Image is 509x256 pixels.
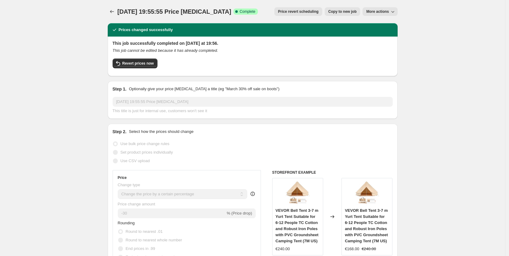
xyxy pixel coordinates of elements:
span: This title is just for internal use, customers won't see it [113,108,207,113]
span: More actions [366,9,389,14]
button: Revert prices now [113,59,157,68]
span: Set product prices individually [121,150,173,155]
img: 61a_zo6aUqL._AC_SL1500_80x.jpg [355,181,379,206]
p: Optionally give your price [MEDICAL_DATA] a title (eg "March 30% off sale on boots") [129,86,279,92]
input: -15 [118,208,226,218]
span: Copy to new job [328,9,357,14]
span: VEVOR Bell Tent 3-7 m Yurt Tent Suitable for 6-12 People TC Cotton and Robust Iron Poles with PVC... [276,208,319,243]
button: Copy to new job [325,7,360,16]
strike: €240.00 [362,246,376,252]
button: More actions [363,7,397,16]
span: Use CSV upload [121,158,150,163]
span: % (Price drop) [227,211,252,215]
span: [DATE] 19:55:55 Price [MEDICAL_DATA] [117,8,231,15]
button: Price revert scheduling [274,7,322,16]
span: Round to nearest whole number [126,238,182,242]
p: Select how the prices should change [129,129,193,135]
img: 61a_zo6aUqL._AC_SL1500_80x.jpg [285,181,310,206]
div: €168.00 [345,246,359,252]
span: Round to nearest .01 [126,229,163,234]
h6: STOREFRONT EXAMPLE [272,170,393,175]
div: €240.00 [276,246,290,252]
span: Revert prices now [122,61,154,66]
h2: Prices changed successfully [119,27,173,33]
span: Price change amount [118,202,155,206]
h2: Step 1. [113,86,127,92]
i: This job cannot be edited because it has already completed. [113,48,218,53]
span: Change type [118,183,140,187]
button: Price change jobs [108,7,116,16]
span: Use bulk price change rules [121,141,169,146]
h2: Step 2. [113,129,127,135]
span: Complete [240,9,255,14]
input: 30% off holiday sale [113,97,393,107]
div: help [250,191,256,197]
h3: Price [118,175,127,180]
span: Rounding [118,221,135,225]
span: Price revert scheduling [278,9,319,14]
span: VEVOR Bell Tent 3-7 m Yurt Tent Suitable for 6-12 People TC Cotton and Robust Iron Poles with PVC... [345,208,388,243]
span: End prices in .99 [126,246,155,251]
h2: This job successfully completed on [DATE] at 19:56. [113,40,393,46]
